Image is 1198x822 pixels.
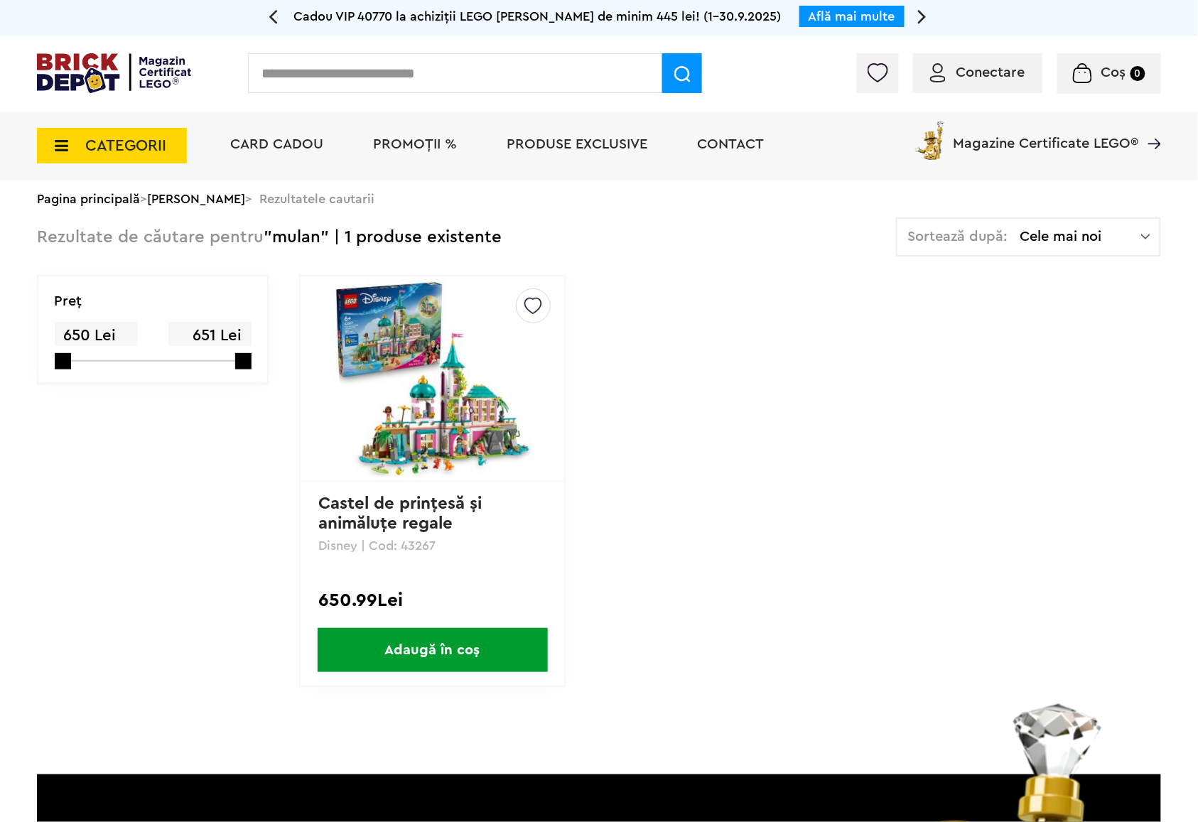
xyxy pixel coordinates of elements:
[37,180,1161,217] div: > > Rezultatele cautarii
[1020,229,1141,244] span: Cele mai noi
[1130,66,1145,81] small: 0
[956,65,1025,80] span: Conectare
[318,539,546,552] p: Disney | Cod: 43267
[147,193,245,205] a: [PERSON_NAME]
[294,10,782,23] span: Cadou VIP 40770 la achiziții LEGO [PERSON_NAME] de minim 445 lei! (1-30.9.2025)
[1139,118,1161,132] a: Magazine Certificate LEGO®
[37,217,502,258] div: "mulan" | 1 produse existente
[507,137,647,151] a: Produse exclusive
[55,294,82,308] p: Preţ
[230,137,323,151] a: Card Cadou
[55,322,137,350] span: 650 Lei
[318,628,548,672] span: Adaugă în coș
[301,628,564,672] a: Adaugă în coș
[373,137,457,151] a: PROMOȚII %
[809,10,895,23] a: Află mai multe
[930,65,1025,80] a: Conectare
[954,118,1139,151] span: Magazine Certificate LEGO®
[37,229,264,246] span: Rezultate de căutare pentru
[908,229,1008,244] span: Sortează după:
[333,279,532,478] img: Castel de prinţesă şi animăluţe regale
[318,591,546,610] div: 650.99Lei
[1101,65,1126,80] span: Coș
[697,137,764,151] a: Contact
[37,193,140,205] a: Pagina principală
[85,138,166,153] span: CATEGORII
[318,495,487,532] a: Castel de prinţesă şi animăluţe regale
[168,322,251,350] span: 651 Lei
